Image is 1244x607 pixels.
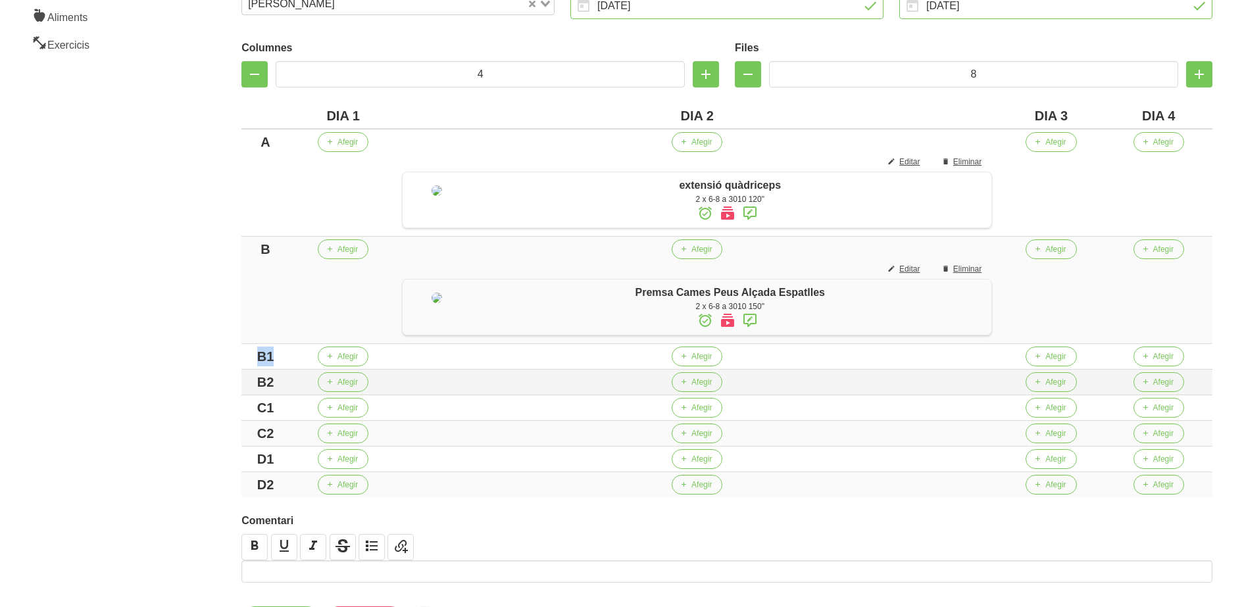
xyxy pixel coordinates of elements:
button: Afegir [318,424,368,443]
span: Afegir [337,453,358,465]
div: B [247,239,284,259]
span: Editar [899,263,920,275]
span: Eliminar [953,263,982,275]
img: 8ea60705-12ae-42e8-83e1-4ba62b1261d5%2Factivities%2F82988-premsa-cames-peus-separats-png.png [432,293,442,303]
span: Editar [899,156,920,168]
div: DIA 4 [1110,106,1207,126]
button: Afegir [672,449,722,469]
div: 2 x 6-8 a 3010 150" [475,301,985,312]
span: Afegir [691,402,712,414]
span: Afegir [1045,479,1066,491]
div: A [247,132,284,152]
a: Exercicis [24,30,170,57]
button: Afegir [1133,475,1184,495]
span: Afegir [337,376,358,388]
button: Afegir [1133,398,1184,418]
div: DIA 3 [1003,106,1099,126]
label: Comentari [241,513,1212,529]
button: Editar [880,152,930,172]
button: Afegir [318,449,368,469]
span: Afegir [691,376,712,388]
button: Eliminar [933,152,992,172]
span: Afegir [337,243,358,255]
button: Afegir [672,398,722,418]
span: Afegir [691,351,712,362]
button: Afegir [318,475,368,495]
div: DIA 2 [402,106,992,126]
button: Afegir [1133,239,1184,259]
button: Afegir [1026,372,1076,392]
span: Afegir [691,136,712,148]
span: Afegir [1045,402,1066,414]
button: Afegir [672,347,722,366]
button: Afegir [1026,347,1076,366]
span: Afegir [337,351,358,362]
button: Eliminar [933,259,992,279]
button: Afegir [318,239,368,259]
label: Columnes [241,40,719,56]
span: Afegir [337,479,358,491]
span: Afegir [1153,351,1174,362]
button: Afegir [318,372,368,392]
span: Afegir [1153,136,1174,148]
span: Afegir [1045,376,1066,388]
div: 2 x 6-8 a 3010 120" [475,193,985,205]
button: Afegir [1133,372,1184,392]
span: Afegir [1153,427,1174,439]
button: Afegir [672,132,722,152]
button: Afegir [672,239,722,259]
button: Afegir [672,424,722,443]
span: Premsa Cames Peus Alçada Espatlles [635,287,825,298]
span: Afegir [1153,376,1174,388]
span: Afegir [691,453,712,465]
a: Aliments [24,2,170,30]
label: Files [735,40,1212,56]
button: Afegir [1133,132,1184,152]
span: Afegir [337,136,358,148]
span: Afegir [337,427,358,439]
button: Editar [880,259,930,279]
span: Afegir [691,427,712,439]
span: Afegir [1153,479,1174,491]
div: C2 [247,424,284,443]
button: Afegir [1026,398,1076,418]
span: extensió quàdriceps [679,180,781,191]
span: Afegir [1045,427,1066,439]
button: Afegir [1026,449,1076,469]
span: Afegir [1045,136,1066,148]
button: Afegir [1133,424,1184,443]
span: Afegir [1153,453,1174,465]
span: Afegir [1153,402,1174,414]
span: Eliminar [953,156,982,168]
button: Afegir [318,398,368,418]
div: B1 [247,347,284,366]
span: Afegir [1045,453,1066,465]
button: Afegir [318,132,368,152]
span: Afegir [1045,351,1066,362]
button: Afegir [1026,424,1076,443]
button: Afegir [1026,239,1076,259]
button: Afegir [1026,475,1076,495]
div: D1 [247,449,284,469]
button: Afegir [1133,449,1184,469]
button: Afegir [318,347,368,366]
span: Afegir [691,479,712,491]
span: Afegir [691,243,712,255]
span: Afegir [337,402,358,414]
button: Afegir [672,372,722,392]
div: DIA 1 [295,106,391,126]
div: D2 [247,475,284,495]
div: C1 [247,398,284,418]
button: Afegir [672,475,722,495]
div: B2 [247,372,284,392]
span: Afegir [1045,243,1066,255]
button: Afegir [1133,347,1184,366]
img: 8ea60705-12ae-42e8-83e1-4ba62b1261d5%2Factivities%2Fleg%20extension.jpg [432,185,442,196]
span: Afegir [1153,243,1174,255]
button: Afegir [1026,132,1076,152]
